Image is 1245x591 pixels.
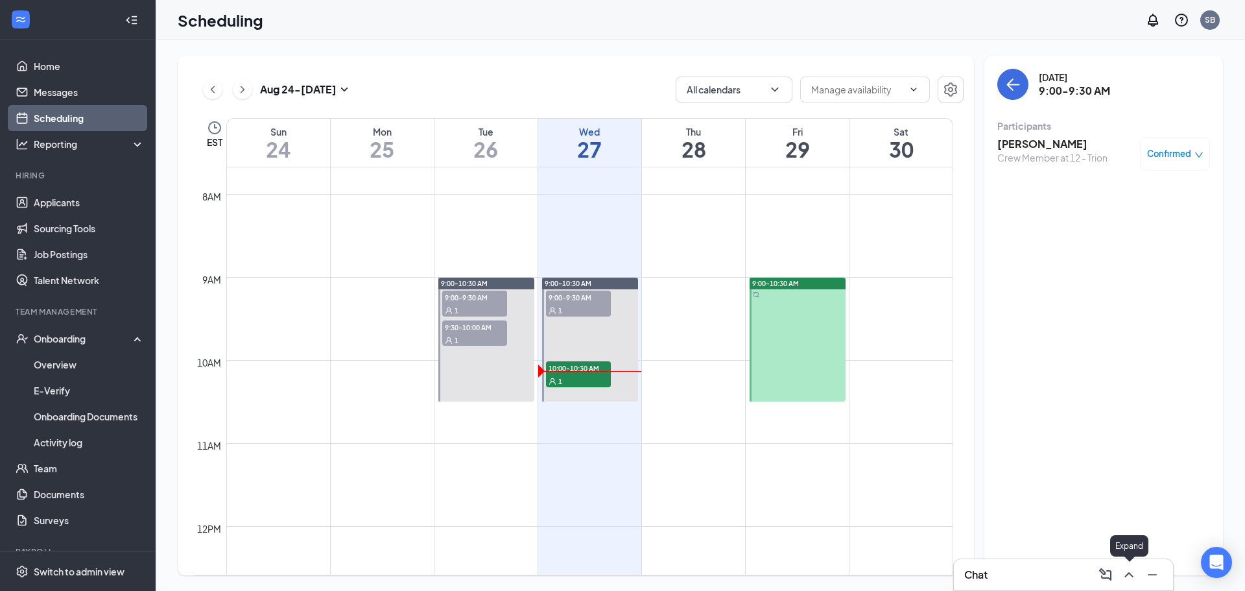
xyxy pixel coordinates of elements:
button: ChevronUp [1119,564,1139,585]
div: Participants [997,119,1210,132]
h1: 28 [642,138,745,160]
button: back-button [997,69,1028,100]
svg: WorkstreamLogo [14,13,27,26]
div: Hiring [16,170,142,181]
span: 9:00-10:30 AM [752,279,799,288]
svg: Settings [16,565,29,578]
div: Tue [434,125,538,138]
div: Reporting [34,138,145,151]
div: SB [1205,14,1215,25]
svg: ArrowLeft [1005,77,1021,92]
span: 1 [455,306,458,315]
svg: User [445,337,453,344]
button: ComposeMessage [1095,564,1116,585]
span: 9:00-9:30 AM [442,291,507,304]
a: August 24, 2025 [227,119,330,167]
h1: 27 [538,138,641,160]
a: Overview [34,352,145,378]
h1: Scheduling [178,9,263,31]
a: Job Postings [34,241,145,267]
h1: 24 [227,138,330,160]
a: August 30, 2025 [849,119,953,167]
h1: 29 [746,138,849,160]
svg: ChevronLeft [206,82,219,97]
span: 1 [558,377,562,386]
span: 10:00-10:30 AM [546,361,611,374]
a: Applicants [34,189,145,215]
h3: 9:00-9:30 AM [1039,84,1110,98]
input: Manage availability [811,82,903,97]
a: August 27, 2025 [538,119,641,167]
svg: ChevronDown [908,84,919,95]
a: Documents [34,481,145,507]
svg: ComposeMessage [1098,567,1113,583]
h3: [PERSON_NAME] [997,137,1108,151]
svg: UserCheck [16,332,29,345]
span: 1 [558,306,562,315]
a: Activity log [34,429,145,455]
div: Mon [331,125,434,138]
div: Crew Member at 12 - Trion [997,151,1108,164]
a: August 26, 2025 [434,119,538,167]
a: Team [34,455,145,481]
span: 9:00-9:30 AM [546,291,611,304]
svg: ChevronDown [768,83,781,96]
span: 9:30-10:00 AM [442,320,507,333]
span: 9:00-10:30 AM [441,279,488,288]
div: Open Intercom Messenger [1201,547,1232,578]
button: All calendarsChevronDown [676,77,792,103]
button: ChevronLeft [203,80,222,99]
div: Expand [1110,535,1148,557]
h3: Aug 24 - [DATE] [260,82,337,97]
button: ChevronRight [233,80,252,99]
svg: Sync [753,291,759,298]
svg: Settings [943,82,958,97]
div: Thu [642,125,745,138]
svg: QuestionInfo [1174,12,1189,28]
div: Payroll [16,546,142,557]
div: [DATE] [1039,71,1110,84]
span: Confirmed [1147,147,1191,160]
svg: User [549,307,556,315]
div: 9am [200,272,224,287]
a: August 28, 2025 [642,119,745,167]
div: Sun [227,125,330,138]
div: Wed [538,125,641,138]
a: Home [34,53,145,79]
h1: 30 [849,138,953,160]
svg: ChevronRight [236,82,249,97]
svg: User [445,307,453,315]
div: Switch to admin view [34,565,124,578]
a: August 29, 2025 [746,119,849,167]
a: E-Verify [34,378,145,404]
span: down [1194,151,1203,160]
div: Team Management [16,306,142,317]
span: EST [207,136,222,149]
a: Scheduling [34,105,145,131]
svg: User [549,378,556,385]
svg: SmallChevronDown [337,82,352,97]
div: Fri [746,125,849,138]
div: 11am [195,439,224,453]
a: Talent Network [34,267,145,293]
svg: Collapse [125,14,138,27]
h3: Chat [964,568,988,582]
div: 12pm [195,522,224,536]
span: 1 [455,336,458,345]
div: 8am [200,189,224,204]
svg: Analysis [16,138,29,151]
div: 10am [195,356,224,370]
button: Settings [938,77,964,103]
svg: Clock [207,120,222,136]
div: Onboarding [34,332,134,345]
svg: Notifications [1145,12,1161,28]
button: Minimize [1142,564,1163,585]
a: Sourcing Tools [34,215,145,241]
a: Surveys [34,507,145,533]
svg: Minimize [1144,567,1160,583]
div: Sat [849,125,953,138]
a: August 25, 2025 [331,119,434,167]
h1: 25 [331,138,434,160]
a: Onboarding Documents [34,404,145,429]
